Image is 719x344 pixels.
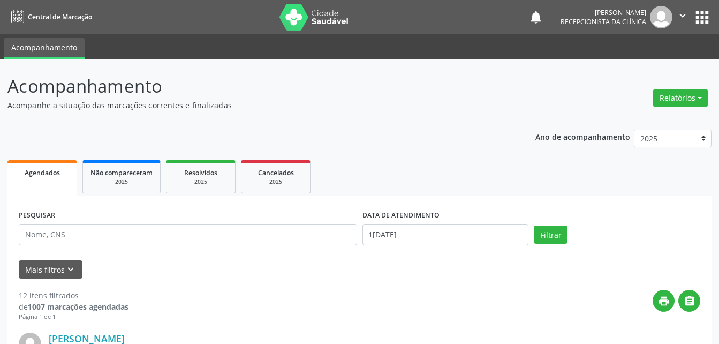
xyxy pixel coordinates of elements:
button: Mais filtroskeyboard_arrow_down [19,260,82,279]
button:  [672,6,693,28]
p: Acompanhamento [7,73,501,100]
input: Selecione um intervalo [362,224,529,245]
div: 12 itens filtrados [19,290,128,301]
i: print [658,295,670,307]
button: Filtrar [534,226,567,244]
div: 2025 [90,178,153,186]
span: Recepcionista da clínica [561,17,646,26]
div: [PERSON_NAME] [561,8,646,17]
button: Relatórios [653,89,708,107]
img: img [650,6,672,28]
div: de [19,301,128,312]
p: Ano de acompanhamento [535,130,630,143]
p: Acompanhe a situação das marcações correntes e finalizadas [7,100,501,111]
div: 2025 [249,178,302,186]
label: PESQUISAR [19,207,55,224]
span: Cancelados [258,168,294,177]
i:  [684,295,695,307]
span: Agendados [25,168,60,177]
button:  [678,290,700,312]
a: Acompanhamento [4,38,85,59]
i:  [677,10,688,21]
a: Central de Marcação [7,8,92,26]
div: Página 1 de 1 [19,312,128,321]
strong: 1007 marcações agendadas [28,302,128,312]
span: Central de Marcação [28,12,92,21]
i: keyboard_arrow_down [65,264,77,275]
span: Não compareceram [90,168,153,177]
input: Nome, CNS [19,224,357,245]
button: apps [693,8,712,27]
span: Resolvidos [184,168,217,177]
div: 2025 [174,178,228,186]
label: DATA DE ATENDIMENTO [362,207,440,224]
button: print [653,290,675,312]
button: notifications [528,10,543,25]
